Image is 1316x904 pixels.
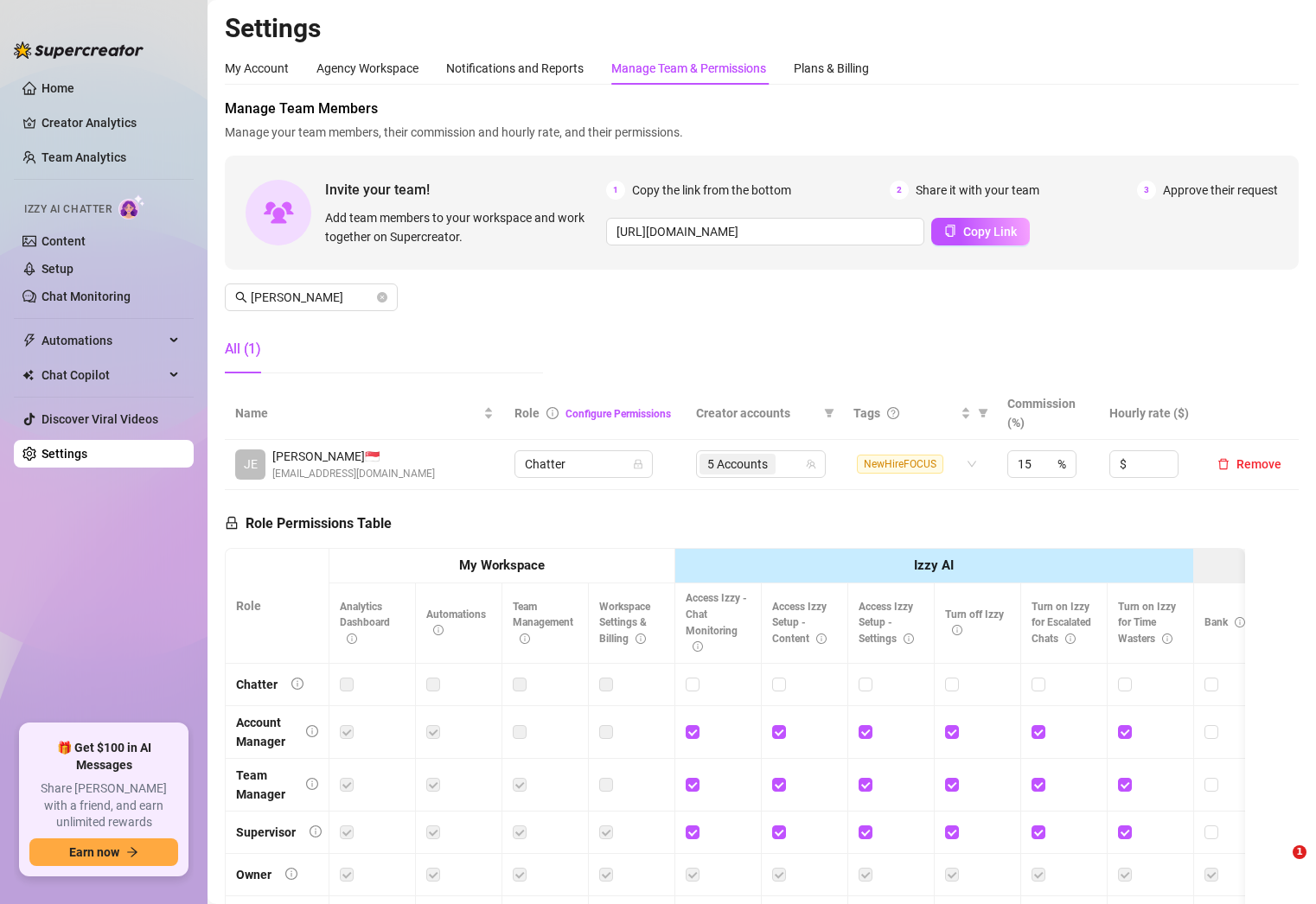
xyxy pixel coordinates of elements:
h5: Role Permissions Table [225,513,392,534]
span: Name [235,404,480,423]
span: info-circle [347,633,357,644]
img: AI Chatter [118,194,145,220]
a: Home [42,81,74,95]
span: filter [824,408,834,418]
span: thunderbolt [22,334,36,347]
button: close-circle [377,292,387,302]
span: Creator accounts [696,404,817,423]
div: My Account [225,59,289,78]
span: filter [974,400,992,426]
span: Automations [426,608,486,637]
span: info-circle [433,625,444,635]
span: Analytics Dashboard [340,601,390,646]
span: info-circle [816,633,827,644]
span: info-circle [636,633,646,644]
span: info-circle [306,778,318,790]
span: info-circle [291,678,303,690]
span: Copy the link from the bottom [632,181,791,200]
a: Chat Monitoring [42,290,131,303]
span: info-circle [1162,633,1172,644]
span: Earn now [69,845,119,859]
input: Search members [251,288,374,307]
span: Access Izzy Setup - Content [772,601,827,646]
span: question-circle [887,407,899,419]
span: 3 [1137,181,1156,200]
a: Team Analytics [42,150,126,164]
span: Team Management [513,601,573,646]
div: Team Manager [236,766,292,804]
span: search [235,291,247,303]
span: Share [PERSON_NAME] with a friend, and earn unlimited rewards [29,780,178,831]
span: 5 Accounts [707,455,768,474]
button: Earn nowarrow-right [29,838,178,866]
div: Agency Workspace [316,59,418,78]
a: Content [42,234,86,248]
span: lock [225,516,239,530]
a: Settings [42,447,87,461]
div: Manage Team & Permissions [611,59,766,78]
span: Copy Link [963,225,1017,239]
span: Access Izzy Setup - Settings [859,601,914,646]
span: NewHireFOCUS [857,455,943,474]
span: Invite your team! [325,179,606,201]
span: Tags [853,404,880,423]
span: filter [978,408,988,418]
span: 🎁 Get $100 in AI Messages [29,740,178,773]
span: 5 Accounts [700,454,776,474]
a: Setup [42,262,73,276]
th: Commission (%) [997,387,1098,440]
h2: Settings [225,12,1299,45]
span: info-circle [952,625,962,635]
span: info-circle [693,641,703,652]
span: Turn off Izzy [945,608,1004,637]
span: Automations [42,327,164,354]
span: JE [244,455,258,474]
span: info-circle [546,407,559,419]
a: Creator Analytics [42,109,180,137]
span: Remove [1236,457,1281,471]
span: Izzy AI Chatter [24,201,112,218]
button: Remove [1211,454,1288,474]
div: Notifications and Reports [446,59,584,78]
span: info-circle [310,825,322,837]
span: Turn on Izzy for Time Wasters [1118,601,1176,646]
span: Manage your team members, their commission and hourly rate, and their permissions. [225,123,1299,142]
span: Add team members to your workspace and work together on Supercreator. [325,208,599,246]
th: Hourly rate ($) [1099,387,1200,440]
span: Turn on Izzy for Escalated Chats [1032,601,1091,646]
span: Access Izzy - Chat Monitoring [686,592,747,653]
span: info-circle [1235,617,1245,627]
span: 1 [606,181,625,200]
span: info-circle [904,633,914,644]
span: info-circle [285,868,297,880]
span: filter [821,400,838,426]
span: lock [633,459,643,469]
span: 1 [1293,845,1306,859]
th: Name [225,387,504,440]
span: delete [1217,458,1230,470]
a: Configure Permissions [565,408,671,420]
span: Approve their request [1163,181,1278,200]
button: Copy Link [931,218,1030,245]
th: Role [226,549,329,664]
span: [PERSON_NAME] 🇸🇬 [272,447,435,466]
div: All (1) [225,339,261,360]
span: [EMAIL_ADDRESS][DOMAIN_NAME] [272,466,435,482]
span: Chatter [525,451,642,477]
span: team [806,459,816,469]
span: Share it with your team [916,181,1039,200]
div: Supervisor [236,823,296,842]
img: logo-BBDzfeDw.svg [14,41,144,59]
span: copy [944,225,956,237]
strong: Izzy AI [914,557,954,573]
span: Role [514,406,540,420]
div: Plans & Billing [794,59,869,78]
iframe: Intercom live chat [1257,845,1299,887]
img: Chat Copilot [22,369,34,381]
span: info-circle [1065,633,1076,644]
span: Workspace Settings & Billing [599,601,650,646]
span: Bank [1204,616,1245,628]
span: arrow-right [126,846,138,858]
span: Chat Copilot [42,361,164,389]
